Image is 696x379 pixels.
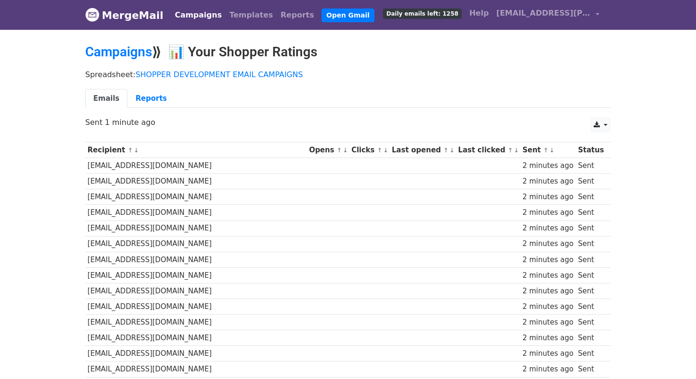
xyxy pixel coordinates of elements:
td: Sent [576,267,606,283]
div: 2 minutes ago [522,333,573,344]
a: ↑ [508,147,513,154]
td: [EMAIL_ADDRESS][DOMAIN_NAME] [85,315,307,330]
div: 2 minutes ago [522,223,573,234]
td: [EMAIL_ADDRESS][DOMAIN_NAME] [85,236,307,252]
th: Opens [307,142,349,158]
td: Sent [576,315,606,330]
td: Sent [576,158,606,174]
a: ↓ [383,147,388,154]
a: MergeMail [85,5,163,25]
a: Reports [127,89,175,108]
td: [EMAIL_ADDRESS][DOMAIN_NAME] [85,158,307,174]
td: Sent [576,252,606,267]
td: Sent [576,346,606,361]
img: MergeMail logo [85,8,99,22]
td: [EMAIL_ADDRESS][DOMAIN_NAME] [85,252,307,267]
a: Campaigns [171,6,225,25]
a: ↓ [449,147,455,154]
div: 2 minutes ago [522,317,573,328]
a: ↓ [134,147,139,154]
a: [EMAIL_ADDRESS][PERSON_NAME][DOMAIN_NAME] [492,4,603,26]
div: 2 minutes ago [522,286,573,297]
a: Emails [85,89,127,108]
a: ↓ [343,147,348,154]
div: 2 minutes ago [522,364,573,375]
td: [EMAIL_ADDRESS][DOMAIN_NAME] [85,174,307,189]
span: [EMAIL_ADDRESS][PERSON_NAME][DOMAIN_NAME] [496,8,591,19]
a: Open Gmail [321,9,374,22]
div: 2 minutes ago [522,270,573,281]
th: Last opened [390,142,456,158]
td: [EMAIL_ADDRESS][DOMAIN_NAME] [85,205,307,220]
a: Daily emails left: 1258 [379,4,465,23]
td: [EMAIL_ADDRESS][DOMAIN_NAME] [85,299,307,315]
td: [EMAIL_ADDRESS][DOMAIN_NAME] [85,220,307,236]
td: [EMAIL_ADDRESS][DOMAIN_NAME] [85,346,307,361]
a: ↑ [444,147,449,154]
th: Status [576,142,606,158]
span: Daily emails left: 1258 [383,9,462,19]
td: Sent [576,236,606,252]
a: ↑ [377,147,383,154]
p: Sent 1 minute ago [85,117,611,127]
a: Reports [277,6,318,25]
div: 2 minutes ago [522,301,573,312]
td: Sent [576,174,606,189]
td: [EMAIL_ADDRESS][DOMAIN_NAME] [85,283,307,299]
td: [EMAIL_ADDRESS][DOMAIN_NAME] [85,267,307,283]
td: Sent [576,220,606,236]
a: Campaigns [85,44,152,60]
div: 2 minutes ago [522,348,573,359]
td: Sent [576,189,606,205]
td: Sent [576,205,606,220]
div: 2 minutes ago [522,238,573,249]
div: 2 minutes ago [522,176,573,187]
th: Last clicked [456,142,520,158]
div: 2 minutes ago [522,255,573,265]
td: [EMAIL_ADDRESS][DOMAIN_NAME] [85,189,307,205]
a: ↑ [128,147,133,154]
td: [EMAIL_ADDRESS][DOMAIN_NAME] [85,361,307,377]
a: Help [465,4,492,23]
td: Sent [576,283,606,299]
th: Sent [520,142,576,158]
td: Sent [576,330,606,346]
a: ↓ [514,147,519,154]
a: Templates [225,6,277,25]
p: Spreadsheet: [85,70,611,79]
a: ↑ [544,147,549,154]
a: ↑ [337,147,342,154]
td: Sent [576,299,606,315]
td: [EMAIL_ADDRESS][DOMAIN_NAME] [85,330,307,346]
th: Recipient [85,142,307,158]
td: Sent [576,361,606,377]
div: 2 minutes ago [522,160,573,171]
th: Clicks [349,142,389,158]
h2: ⟫ 📊 Your Shopper Ratings [85,44,611,60]
a: ↓ [549,147,554,154]
div: 2 minutes ago [522,207,573,218]
a: SHOPPER DEVELOPMENT EMAIL CAMPAIGNS [135,70,303,79]
div: 2 minutes ago [522,192,573,203]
